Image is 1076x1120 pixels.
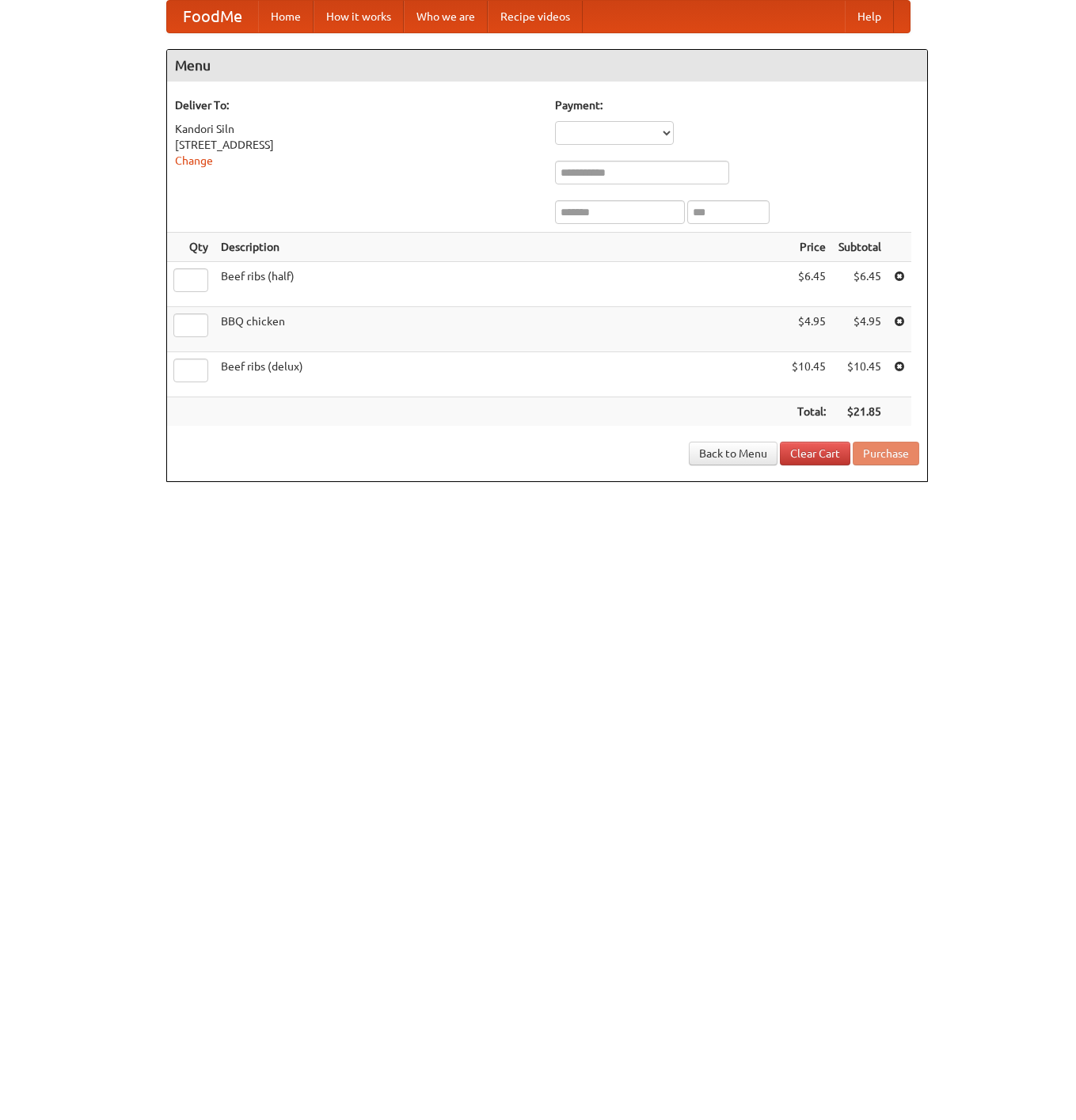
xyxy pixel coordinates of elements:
[167,1,258,32] a: FoodMe
[785,397,832,427] th: Total:
[832,352,888,397] td: $10.45
[175,137,539,153] div: [STREET_ADDRESS]
[785,352,832,397] td: $10.45
[780,442,850,465] a: Clear Cart
[832,262,888,307] td: $6.45
[785,307,832,352] td: $4.95
[832,397,888,427] th: $21.85
[555,97,919,113] h5: Payment:
[314,1,404,32] a: How it works
[167,233,215,262] th: Qty
[832,307,888,352] td: $4.95
[175,97,539,113] h5: Deliver To:
[258,1,314,32] a: Home
[785,233,832,262] th: Price
[785,262,832,307] td: $6.45
[215,233,785,262] th: Description
[215,262,785,307] td: Beef ribs (half)
[215,307,785,352] td: BBQ chicken
[832,233,888,262] th: Subtotal
[689,442,778,465] a: Back to Menu
[215,352,785,397] td: Beef ribs (delux)
[853,442,919,465] button: Purchase
[175,154,213,167] a: Change
[845,1,894,32] a: Help
[488,1,583,32] a: Recipe videos
[404,1,488,32] a: Who we are
[167,50,927,82] h4: Menu
[175,121,539,137] div: Kandori Siln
